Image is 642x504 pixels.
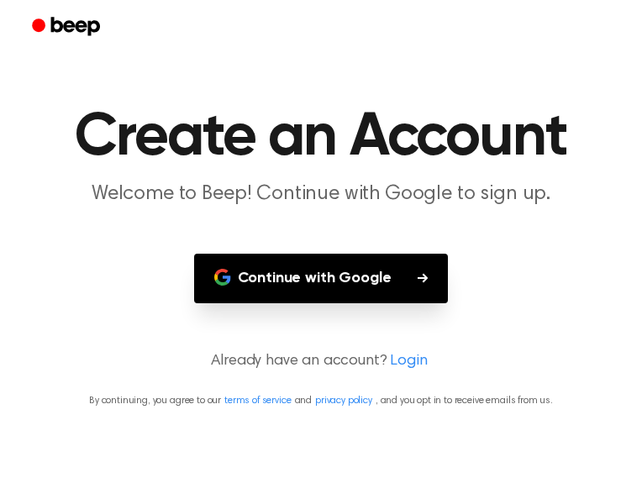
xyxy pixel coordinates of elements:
[390,350,427,373] a: Login
[20,108,622,168] h1: Create an Account
[20,350,622,373] p: Already have an account?
[20,181,622,207] p: Welcome to Beep! Continue with Google to sign up.
[315,396,372,406] a: privacy policy
[224,396,291,406] a: terms of service
[20,11,115,44] a: Beep
[194,254,449,303] button: Continue with Google
[20,393,622,408] p: By continuing, you agree to our and , and you opt in to receive emails from us.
